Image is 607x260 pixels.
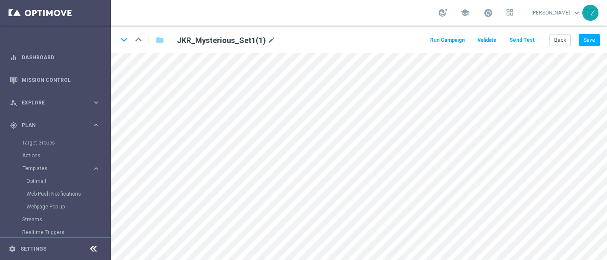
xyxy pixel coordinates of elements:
[10,69,100,91] div: Mission Control
[92,98,100,107] i: keyboard_arrow_right
[155,33,165,47] button: folder
[460,8,470,17] span: school
[22,162,110,213] div: Templates
[10,99,92,107] div: Explore
[476,35,498,46] button: Validate
[10,46,100,69] div: Dashboard
[579,34,600,46] button: Save
[26,178,89,185] a: Optimail
[22,152,89,159] a: Actions
[582,5,598,21] div: TZ
[92,165,100,173] i: keyboard_arrow_right
[9,77,101,84] button: Mission Control
[429,35,466,46] button: Run Campaign
[177,35,266,46] h2: JKR_Mysterious_Set1(1)
[22,149,110,162] div: Actions
[572,8,581,17] span: keyboard_arrow_down
[22,69,100,91] a: Mission Control
[23,166,92,171] div: Templates
[22,123,92,128] span: Plan
[92,121,100,129] i: keyboard_arrow_right
[10,121,92,129] div: Plan
[26,200,110,213] div: Webpage Pop-up
[9,245,16,253] i: settings
[26,188,110,200] div: Web Push Notifications
[9,122,101,129] button: gps_fixed Plan keyboard_arrow_right
[9,54,101,61] button: equalizer Dashboard
[118,33,130,46] i: keyboard_arrow_down
[549,34,571,46] button: Back
[22,136,110,149] div: Target Groups
[508,35,536,46] button: Send Test
[531,6,582,19] a: [PERSON_NAME]keyboard_arrow_down
[26,203,89,210] a: Webpage Pop-up
[26,191,89,197] a: Web Push Notifications
[26,175,110,188] div: Optimail
[22,229,89,236] a: Realtime Triggers
[23,166,84,171] span: Templates
[22,216,89,223] a: Streams
[268,35,275,46] i: mode_edit
[477,37,497,43] span: Validate
[20,246,46,251] a: Settings
[22,226,110,239] div: Realtime Triggers
[22,46,100,69] a: Dashboard
[22,100,92,105] span: Explore
[10,121,17,129] i: gps_fixed
[22,139,89,146] a: Target Groups
[22,165,101,172] button: Templates keyboard_arrow_right
[10,54,17,61] i: equalizer
[10,99,17,107] i: person_search
[9,99,101,106] button: person_search Explore keyboard_arrow_right
[156,35,164,45] i: folder
[22,213,110,226] div: Streams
